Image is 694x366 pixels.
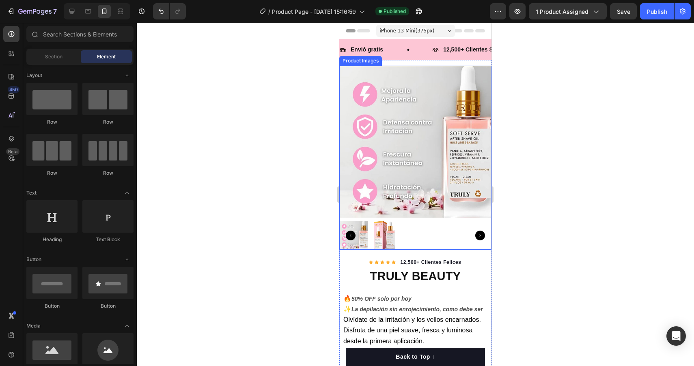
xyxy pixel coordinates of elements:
[617,8,630,15] span: Save
[2,34,41,42] div: Product Images
[121,253,134,266] span: Toggle open
[61,237,122,242] strong: 12,500+ Clientes Felices
[536,7,588,16] span: 1 product assigned
[272,7,356,16] span: Product Page - [DATE] 15:16:59
[339,23,491,366] iframe: Design area
[4,283,12,290] strong: ✨
[640,3,674,19] button: Publish
[26,72,42,79] span: Layout
[4,293,142,321] span: Olvídate de la irritación y los vellos encarnados. Disfruta de una piel suave, fresca y luminosa ...
[610,3,637,19] button: Save
[136,208,146,218] button: Carousel Next Arrow
[153,3,186,19] div: Undo/Redo
[4,272,12,279] strong: 🔥
[26,322,41,330] span: Media
[121,186,134,199] span: Toggle open
[82,236,134,243] div: Text Block
[647,7,667,16] div: Publish
[121,69,134,82] span: Toggle open
[26,169,78,177] div: Row
[45,53,63,60] span: Section
[6,208,16,218] button: Carousel Back Arrow
[8,86,19,93] div: 450
[529,3,607,19] button: 1 product assigned
[26,256,41,263] span: Button
[26,26,134,42] input: Search Sections & Elements
[56,330,95,338] div: Back to Top ↑
[121,319,134,332] span: Toggle open
[3,3,60,19] button: 7
[104,24,182,30] strong: 12,500+ Clientes Satisfechos
[268,7,270,16] span: /
[82,169,134,177] div: Row
[26,302,78,310] div: Button
[53,6,57,16] p: 7
[26,236,78,243] div: Heading
[666,326,686,346] div: Open Intercom Messenger
[26,189,37,197] span: Text
[6,325,146,343] button: Back to Top ↑
[26,118,78,126] div: Row
[97,53,116,60] span: Element
[12,273,72,279] strong: 50% OFF solo por hoy
[384,8,406,15] span: Published
[82,118,134,126] div: Row
[12,283,144,290] strong: La depilación sin enrojecimiento, como debe ser
[6,148,19,155] div: Beta
[82,302,134,310] div: Button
